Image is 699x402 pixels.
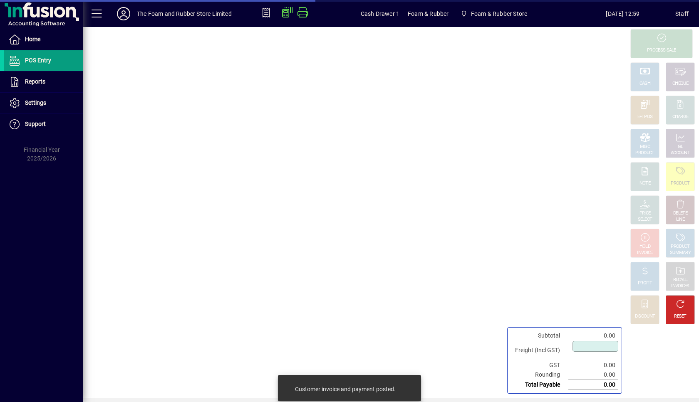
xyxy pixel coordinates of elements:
a: Home [4,29,83,50]
div: EFTPOS [637,114,653,120]
td: 0.00 [568,331,618,340]
div: LINE [676,217,684,223]
span: Settings [25,99,46,106]
div: INVOICES [671,283,689,289]
div: MISC [640,144,650,150]
td: 0.00 [568,360,618,370]
div: PRODUCT [671,180,689,187]
div: HOLD [640,244,650,250]
div: DISCOUNT [635,313,655,320]
div: PRODUCT [671,244,689,250]
div: PROFIT [638,280,652,286]
div: RECALL [673,277,688,283]
a: Support [4,114,83,135]
div: RESET [674,313,687,320]
span: [DATE] 12:59 [570,7,675,20]
div: PRODUCT [635,150,654,156]
div: PROCESS SALE [647,47,676,54]
div: GL [678,144,683,150]
div: CASH [640,81,650,87]
span: Home [25,36,40,42]
div: Staff [675,7,689,20]
td: GST [511,360,568,370]
a: Settings [4,93,83,113]
span: Foam & Rubber Store [471,7,527,20]
span: Support [25,121,46,127]
div: INVOICE [637,250,652,256]
span: Foam & Rubber [408,7,449,20]
div: DELETE [673,210,687,217]
td: 0.00 [568,380,618,390]
div: CHARGE [672,114,689,120]
span: Reports [25,78,45,85]
div: SELECT [638,217,652,223]
span: Cash Drawer 1 [361,7,399,20]
div: PRICE [640,210,651,217]
div: SUMMARY [670,250,691,256]
td: 0.00 [568,370,618,380]
td: Rounding [511,370,568,380]
span: Foam & Rubber Store [457,6,530,21]
div: NOTE [640,180,650,187]
td: Subtotal [511,331,568,340]
td: Total Payable [511,380,568,390]
button: Profile [110,6,137,21]
a: Reports [4,72,83,92]
span: POS Entry [25,57,51,64]
td: Freight (Incl GST) [511,340,568,360]
div: Customer invoice and payment posted. [295,385,396,393]
div: ACCOUNT [671,150,690,156]
div: The Foam and Rubber Store Limited [137,7,232,20]
div: CHEQUE [672,81,688,87]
